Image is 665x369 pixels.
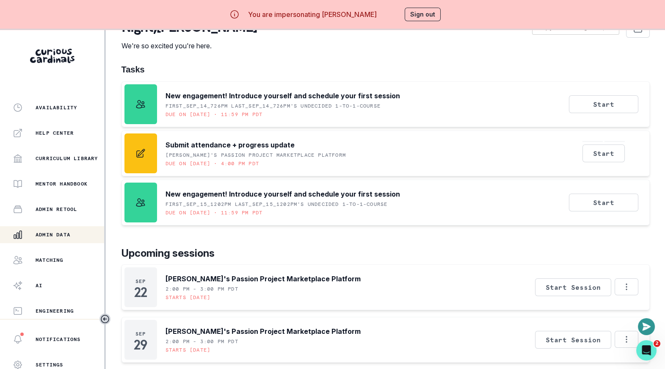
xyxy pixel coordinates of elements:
button: Start [582,144,625,162]
p: Availability [36,104,77,111]
p: AI [36,282,42,289]
p: Sep [135,278,146,285]
p: first_sep_15_1202pm last_sep_15_1202pm's Undecided 1-to-1-course [166,201,388,208]
button: Options [615,331,638,348]
p: Matching [36,257,63,264]
h1: Tasks [121,64,650,75]
p: Due on [DATE] • 11:59 PM PDT [166,209,263,216]
iframe: Intercom live chat [636,340,657,361]
p: Settings [36,361,63,368]
p: Admin Data [36,231,70,238]
p: Admin Retool [36,206,77,213]
p: 2:00 PM - 3:00 PM PDT [166,286,238,292]
p: New engagement! Introduce yourself and schedule your first session [166,91,400,101]
p: First_Sep_14_726pm Last_Sep_14_726pm's Undecided 1-to-1-course [166,103,381,109]
span: 2 [654,340,660,347]
p: Starts [DATE] [166,347,211,353]
button: Start [569,95,638,113]
button: Open or close messaging widget [638,318,655,335]
p: [PERSON_NAME]'s Passion Project Marketplace Platform [166,274,361,284]
p: Help Center [36,130,74,136]
img: Curious Cardinals Logo [30,49,75,63]
p: Due on [DATE] • 11:59 PM PDT [166,111,263,118]
p: night , [PERSON_NAME] [121,19,257,36]
p: 22 [134,288,146,297]
p: Submit attendance + progress update [166,140,295,150]
p: Mentor Handbook [36,180,88,187]
p: 2:00 PM - 3:00 PM PDT [166,338,238,345]
p: Notifications [36,336,81,343]
p: Starts [DATE] [166,294,211,301]
button: Start Session [535,278,611,296]
p: You are impersonating [PERSON_NAME] [248,9,377,19]
p: Due on [DATE] • 4:00 PM PDT [166,160,259,167]
p: Sep [135,330,146,337]
p: New engagement! Introduce yourself and schedule your first session [166,189,400,199]
p: Upcoming sessions [121,246,650,261]
button: Sign out [405,8,441,21]
p: Curriculum Library [36,155,98,162]
button: Options [615,278,638,295]
p: [PERSON_NAME]'s Passion Project Marketplace Platform [166,152,346,158]
p: We're so excited you're here. [121,41,257,51]
p: 29 [134,341,147,349]
button: Start [569,194,638,211]
p: Engineering [36,308,74,314]
button: Toggle sidebar [99,314,110,325]
button: Start Session [535,331,611,349]
p: [PERSON_NAME]'s Passion Project Marketplace Platform [166,326,361,336]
